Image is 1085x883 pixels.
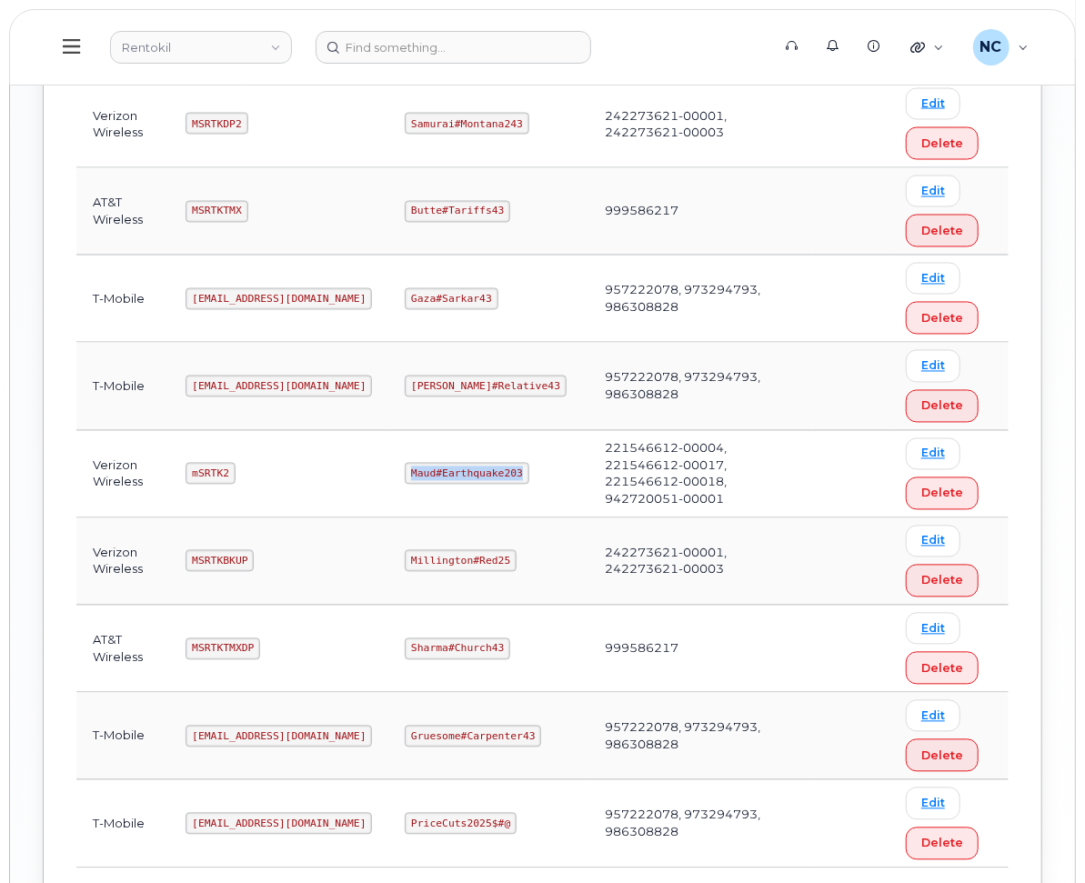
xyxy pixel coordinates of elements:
[76,518,169,606] td: Verizon Wireless
[186,463,235,485] code: mSRTK2
[589,518,814,606] td: 242273621-00001, 242273621-00003
[589,606,814,693] td: 999586217
[405,638,510,660] code: Sharma#Church43
[186,813,372,835] code: [EMAIL_ADDRESS][DOMAIN_NAME]
[906,127,979,160] button: Delete
[906,526,960,557] a: Edit
[589,256,814,343] td: 957222078, 973294793, 986308828
[76,693,169,780] td: T-Mobile
[186,726,372,748] code: [EMAIL_ADDRESS][DOMAIN_NAME]
[906,215,979,247] button: Delete
[589,168,814,256] td: 999586217
[405,288,497,310] code: Gaza#Sarkar43
[921,748,963,765] span: Delete
[921,397,963,415] span: Delete
[906,176,960,207] a: Edit
[405,550,517,572] code: Millington#Red25
[921,835,963,852] span: Delete
[589,431,814,518] td: 221546612-00004, 221546612-00017, 221546612-00018, 942720051-00001
[906,477,979,510] button: Delete
[76,780,169,868] td: T-Mobile
[405,376,567,397] code: [PERSON_NAME]#Relative43
[76,256,169,343] td: T-Mobile
[589,780,814,868] td: 957222078, 973294793, 986308828
[906,438,960,470] a: Edit
[405,726,541,748] code: Gruesome#Carpenter43
[906,350,960,382] a: Edit
[186,288,372,310] code: [EMAIL_ADDRESS][DOMAIN_NAME]
[906,700,960,732] a: Edit
[906,302,979,335] button: Delete
[186,638,260,660] code: MSRTKTMXDP
[76,81,169,168] td: Verizon Wireless
[921,485,963,502] span: Delete
[110,31,292,64] a: Rentokil
[921,223,963,240] span: Delete
[898,29,957,65] div: Quicklinks
[921,660,963,677] span: Delete
[1006,804,1071,869] iframe: Messenger Launcher
[186,376,372,397] code: [EMAIL_ADDRESS][DOMAIN_NAME]
[589,343,814,430] td: 957222078, 973294793, 986308828
[921,572,963,589] span: Delete
[906,828,979,860] button: Delete
[76,606,169,693] td: AT&T Wireless
[405,201,510,223] code: Butte#Tariffs43
[186,201,247,223] code: MSRTKTMX
[906,788,960,819] a: Edit
[405,813,517,835] code: PriceCuts2025$#@
[980,36,1002,58] span: NC
[589,81,814,168] td: 242273621-00001, 242273621-00003
[186,550,254,572] code: MSRTKBKUP
[76,343,169,430] td: T-Mobile
[186,113,247,135] code: MSRTKDP2
[906,88,960,120] a: Edit
[960,29,1041,65] div: Nicholas Capella
[906,390,979,423] button: Delete
[906,263,960,295] a: Edit
[316,31,591,64] input: Find something...
[906,565,979,597] button: Delete
[906,652,979,685] button: Delete
[76,431,169,518] td: Verizon Wireless
[906,613,960,645] a: Edit
[405,463,528,485] code: Maud#Earthquake203
[921,310,963,327] span: Delete
[906,739,979,772] button: Delete
[405,113,528,135] code: Samurai#Montana243
[589,693,814,780] td: 957222078, 973294793, 986308828
[921,135,963,152] span: Delete
[76,168,169,256] td: AT&T Wireless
